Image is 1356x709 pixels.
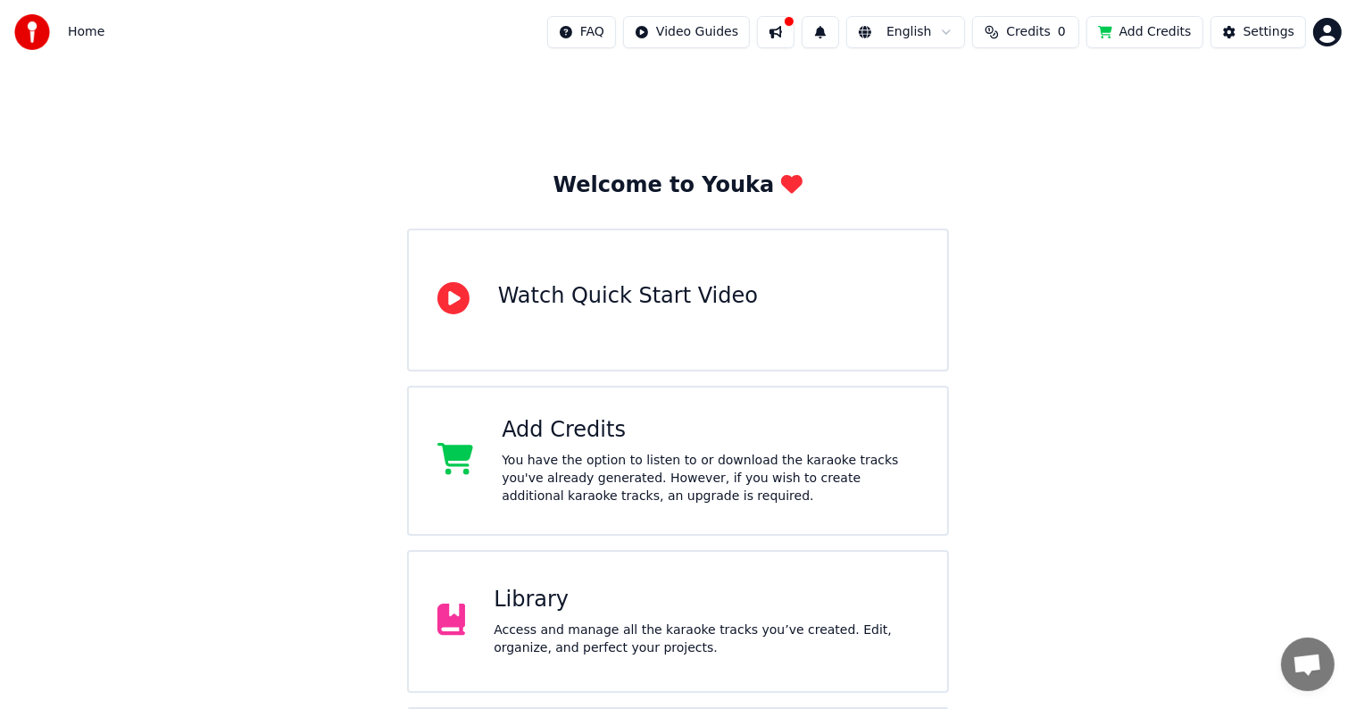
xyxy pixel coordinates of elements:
[553,171,803,200] div: Welcome to Youka
[1210,16,1306,48] button: Settings
[14,14,50,50] img: youka
[494,621,919,657] div: Access and manage all the karaoke tracks you’ve created. Edit, organize, and perfect your projects.
[68,23,104,41] span: Home
[972,16,1079,48] button: Credits0
[68,23,104,41] nav: breadcrumb
[498,282,758,311] div: Watch Quick Start Video
[1244,23,1294,41] div: Settings
[502,416,919,445] div: Add Credits
[494,586,919,614] div: Library
[623,16,750,48] button: Video Guides
[1058,23,1066,41] span: 0
[1006,23,1050,41] span: Credits
[1281,638,1335,691] div: Open chat
[547,16,616,48] button: FAQ
[1086,16,1203,48] button: Add Credits
[502,452,919,505] div: You have the option to listen to or download the karaoke tracks you've already generated. However...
